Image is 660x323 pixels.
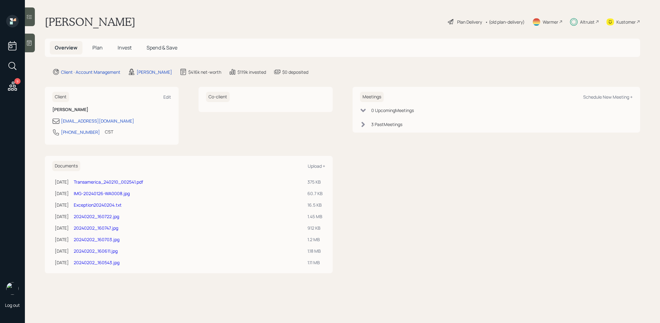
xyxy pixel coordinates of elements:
a: IMG-20240126-WA0008.jpg [74,190,130,196]
h6: Documents [52,161,80,171]
div: [DATE] [55,179,69,185]
a: 20240202_160722.jpg [74,213,119,219]
h6: Client [52,92,69,102]
div: 375 KB [307,179,323,185]
div: [PERSON_NAME] [137,69,172,75]
div: 9 [14,78,21,84]
div: [DATE] [55,259,69,266]
div: Schedule New Meeting + [583,94,633,100]
div: Edit [163,94,171,100]
a: 20240202_160703.jpg [74,236,119,242]
div: 1.18 MB [307,248,323,254]
div: Upload + [308,163,325,169]
a: 20240202_160543.jpg [74,260,119,265]
div: [DATE] [55,190,69,197]
div: [PHONE_NUMBER] [61,129,100,135]
span: Spend & Save [147,44,177,51]
div: 1.2 MB [307,236,323,243]
div: Plan Delivery [457,19,482,25]
div: Altruist [580,19,595,25]
div: 912 KB [307,225,323,231]
a: Transamerica_240210_002541.pdf [74,179,143,185]
span: Overview [55,44,77,51]
div: 60.7 KB [307,190,323,197]
a: 20240202_160747.jpg [74,225,118,231]
div: [DATE] [55,248,69,254]
div: CST [105,129,113,135]
div: $0 deposited [282,69,308,75]
img: treva-nostdahl-headshot.png [6,282,19,295]
div: 16.5 KB [307,202,323,208]
div: $416k net-worth [188,69,221,75]
div: • (old plan-delivery) [485,19,525,25]
h6: [PERSON_NAME] [52,107,171,112]
span: Plan [92,44,103,51]
div: $119k invested [237,69,266,75]
h6: Meetings [360,92,384,102]
div: 1.45 MB [307,213,323,220]
div: [DATE] [55,213,69,220]
h6: Co-client [206,92,230,102]
div: [DATE] [55,236,69,243]
div: 3 Past Meeting s [371,121,402,128]
div: [EMAIL_ADDRESS][DOMAIN_NAME] [61,118,134,124]
div: 0 Upcoming Meeting s [371,107,414,114]
div: 1.11 MB [307,259,323,266]
span: Invest [118,44,132,51]
h1: [PERSON_NAME] [45,15,135,29]
div: Client · Account Management [61,69,120,75]
a: 20240202_160611.jpg [74,248,118,254]
div: [DATE] [55,202,69,208]
div: [DATE] [55,225,69,231]
a: Exception20240204.txt [74,202,122,208]
div: Kustomer [616,19,636,25]
div: Warmer [543,19,558,25]
div: Log out [5,302,20,308]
